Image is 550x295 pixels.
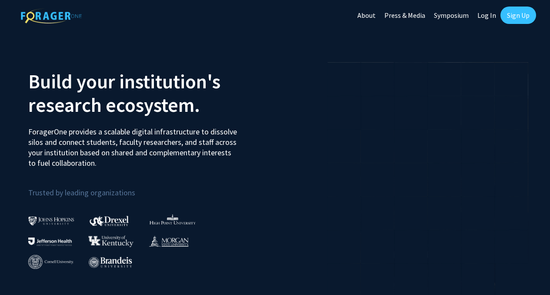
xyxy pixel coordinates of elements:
img: Thomas Jefferson University [28,238,72,246]
p: Trusted by leading organizations [28,175,269,199]
p: ForagerOne provides a scalable digital infrastructure to dissolve silos and connect students, fac... [28,120,240,168]
img: ForagerOne Logo [21,8,82,23]
img: High Point University [150,214,196,225]
img: Drexel University [90,216,129,226]
img: University of Kentucky [88,235,133,247]
img: Johns Hopkins University [28,216,74,225]
img: Morgan State University [149,235,189,247]
h2: Build your institution's research ecosystem. [28,70,269,117]
img: Cornell University [28,255,73,269]
img: Brandeis University [89,257,132,268]
a: Sign Up [500,7,536,24]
